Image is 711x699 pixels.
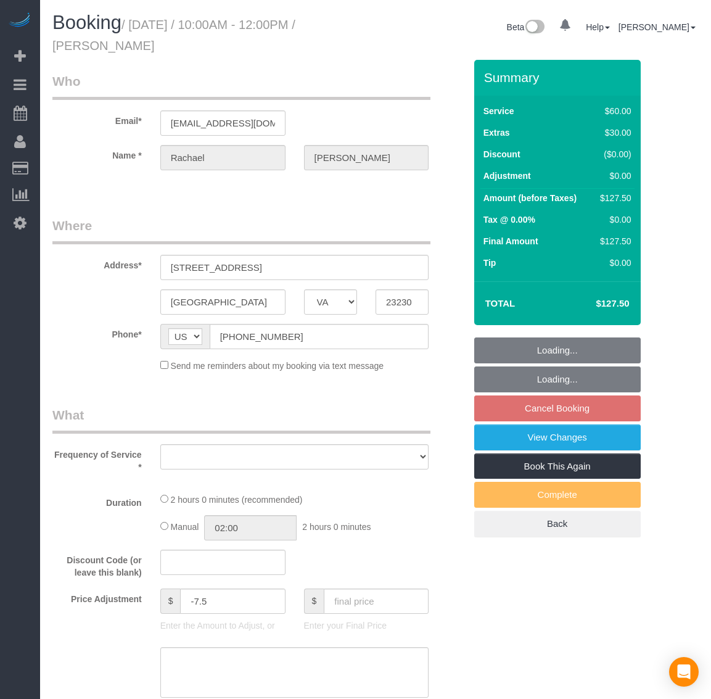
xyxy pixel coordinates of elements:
label: Extras [483,126,510,139]
a: Back [474,511,641,537]
label: Service [483,105,514,117]
label: Frequency of Service * [43,444,151,473]
span: $ [160,589,181,614]
p: Enter the Amount to Adjust, or [160,619,286,632]
div: $127.50 [595,235,631,247]
h3: Summary [484,70,635,85]
span: Send me reminders about my booking via text message [171,361,384,371]
span: Manual [171,522,199,532]
h4: $127.50 [559,299,629,309]
label: Price Adjustment [43,589,151,605]
div: $0.00 [595,213,631,226]
div: $30.00 [595,126,631,139]
div: $0.00 [595,257,631,269]
input: Zip Code* [376,289,429,315]
label: Duration [43,492,151,509]
input: City* [160,289,286,315]
div: Open Intercom Messenger [669,657,699,687]
small: / [DATE] / 10:00AM - 12:00PM / [PERSON_NAME] [52,18,295,52]
a: Help [586,22,610,32]
div: ($0.00) [595,148,631,160]
div: $127.50 [595,192,631,204]
label: Adjustment [483,170,531,182]
label: Amount (before Taxes) [483,192,577,204]
span: 2 hours 0 minutes (recommended) [171,495,303,505]
img: Automaid Logo [7,12,32,30]
a: Beta [507,22,545,32]
legend: Where [52,217,430,244]
span: 2 hours 0 minutes [302,522,371,532]
input: Last Name* [304,145,429,170]
img: New interface [524,20,545,36]
a: [PERSON_NAME] [619,22,696,32]
label: Discount [483,148,520,160]
span: $ [304,589,324,614]
legend: What [52,406,430,434]
p: Enter your Final Price [304,619,429,632]
label: Discount Code (or leave this blank) [43,550,151,579]
input: First Name* [160,145,286,170]
label: Tax @ 0.00% [483,213,535,226]
label: Final Amount [483,235,538,247]
div: $60.00 [595,105,631,117]
strong: Total [485,298,516,308]
label: Address* [43,255,151,271]
input: Phone* [210,324,429,349]
div: $0.00 [595,170,631,182]
label: Tip [483,257,496,269]
input: Email* [160,110,286,136]
input: final price [324,589,429,614]
label: Phone* [43,324,151,341]
label: Email* [43,110,151,127]
span: Booking [52,12,121,33]
label: Name * [43,145,151,162]
a: View Changes [474,424,641,450]
legend: Who [52,72,430,100]
a: Book This Again [474,453,641,479]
